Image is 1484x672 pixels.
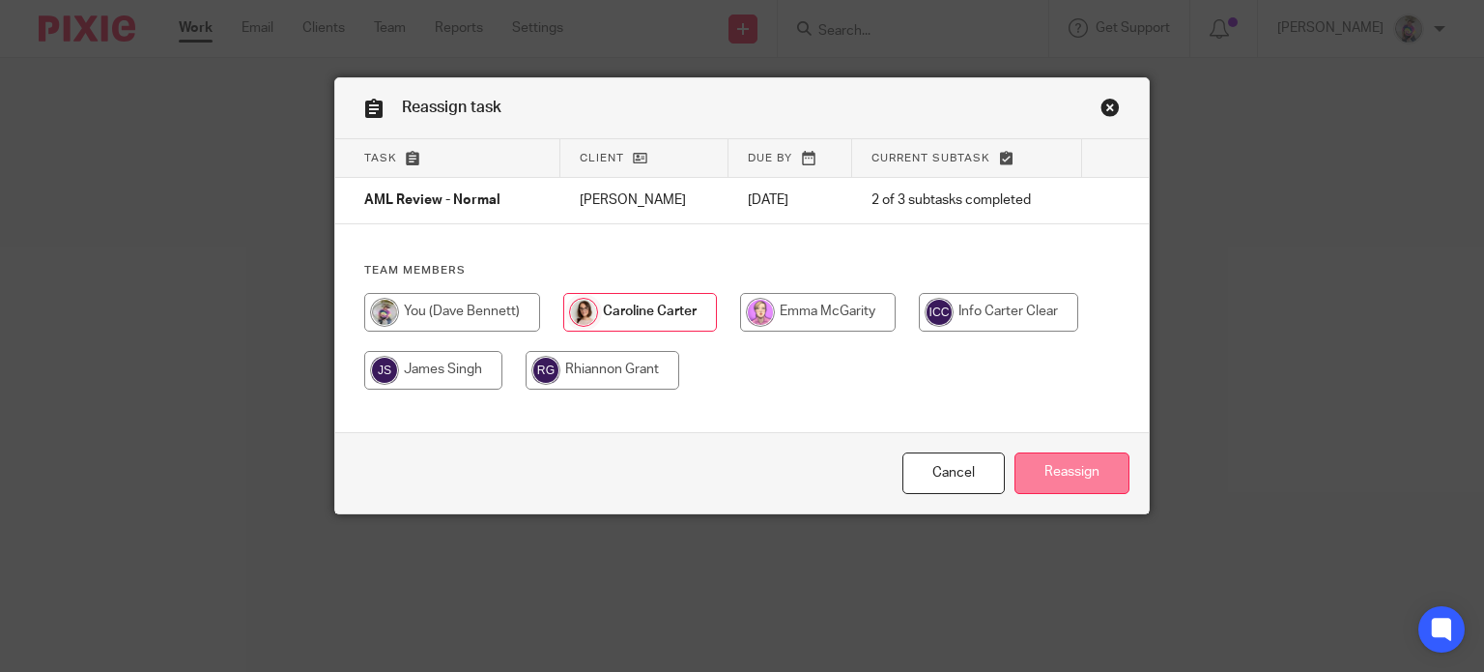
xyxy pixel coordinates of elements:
[580,153,624,163] span: Client
[902,453,1005,494] a: Close this dialog window
[871,153,990,163] span: Current subtask
[580,190,709,210] p: [PERSON_NAME]
[364,153,397,163] span: Task
[364,263,1121,278] h4: Team members
[402,100,501,115] span: Reassign task
[364,194,500,208] span: AML Review - Normal
[748,153,792,163] span: Due by
[748,190,833,210] p: [DATE]
[1014,453,1129,494] input: Reassign
[1100,98,1120,124] a: Close this dialog window
[852,178,1082,224] td: 2 of 3 subtasks completed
